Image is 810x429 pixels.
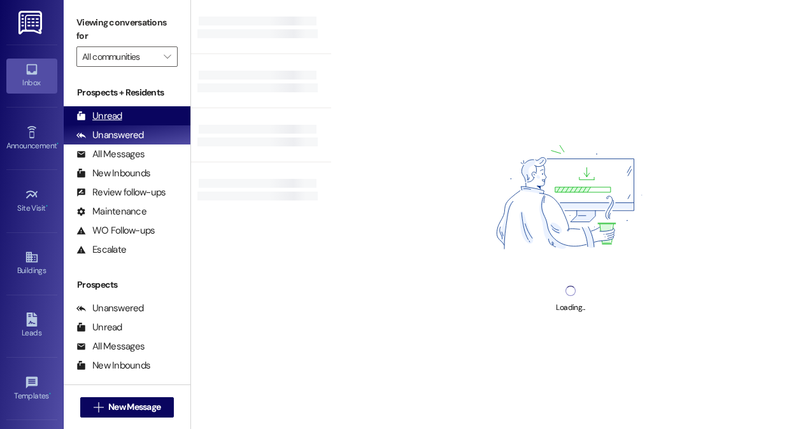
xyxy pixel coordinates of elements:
[94,402,103,412] i: 
[82,46,157,67] input: All communities
[49,390,51,398] span: •
[76,186,166,199] div: Review follow-ups
[64,86,190,99] div: Prospects + Residents
[556,301,585,314] div: Loading...
[76,109,122,123] div: Unread
[76,205,146,218] div: Maintenance
[76,224,155,237] div: WO Follow-ups
[18,11,45,34] img: ResiDesk Logo
[80,397,174,418] button: New Message
[6,372,57,406] a: Templates •
[6,184,57,218] a: Site Visit •
[108,400,160,414] span: New Message
[164,52,171,62] i: 
[64,278,190,292] div: Prospects
[6,59,57,93] a: Inbox
[76,340,145,353] div: All Messages
[46,202,48,211] span: •
[76,321,122,334] div: Unread
[76,129,144,142] div: Unanswered
[57,139,59,148] span: •
[6,309,57,343] a: Leads
[76,167,150,180] div: New Inbounds
[76,359,150,372] div: New Inbounds
[76,243,126,257] div: Escalate
[76,302,144,315] div: Unanswered
[76,148,145,161] div: All Messages
[76,13,178,46] label: Viewing conversations for
[6,246,57,281] a: Buildings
